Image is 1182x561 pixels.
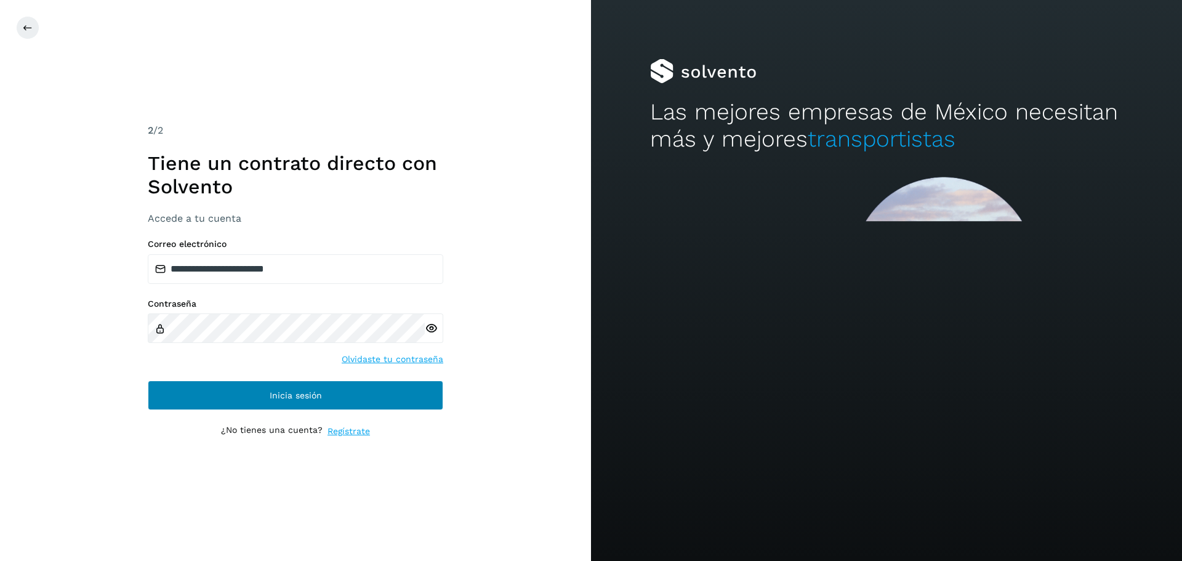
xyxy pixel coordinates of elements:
label: Contraseña [148,299,443,309]
a: Regístrate [328,425,370,438]
h3: Accede a tu cuenta [148,212,443,224]
p: ¿No tienes una cuenta? [221,425,323,438]
span: 2 [148,124,153,136]
div: /2 [148,123,443,138]
h2: Las mejores empresas de México necesitan más y mejores [650,99,1123,153]
h1: Tiene un contrato directo con Solvento [148,151,443,199]
a: Olvidaste tu contraseña [342,353,443,366]
span: transportistas [808,126,955,152]
label: Correo electrónico [148,239,443,249]
span: Inicia sesión [270,391,322,400]
button: Inicia sesión [148,381,443,410]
